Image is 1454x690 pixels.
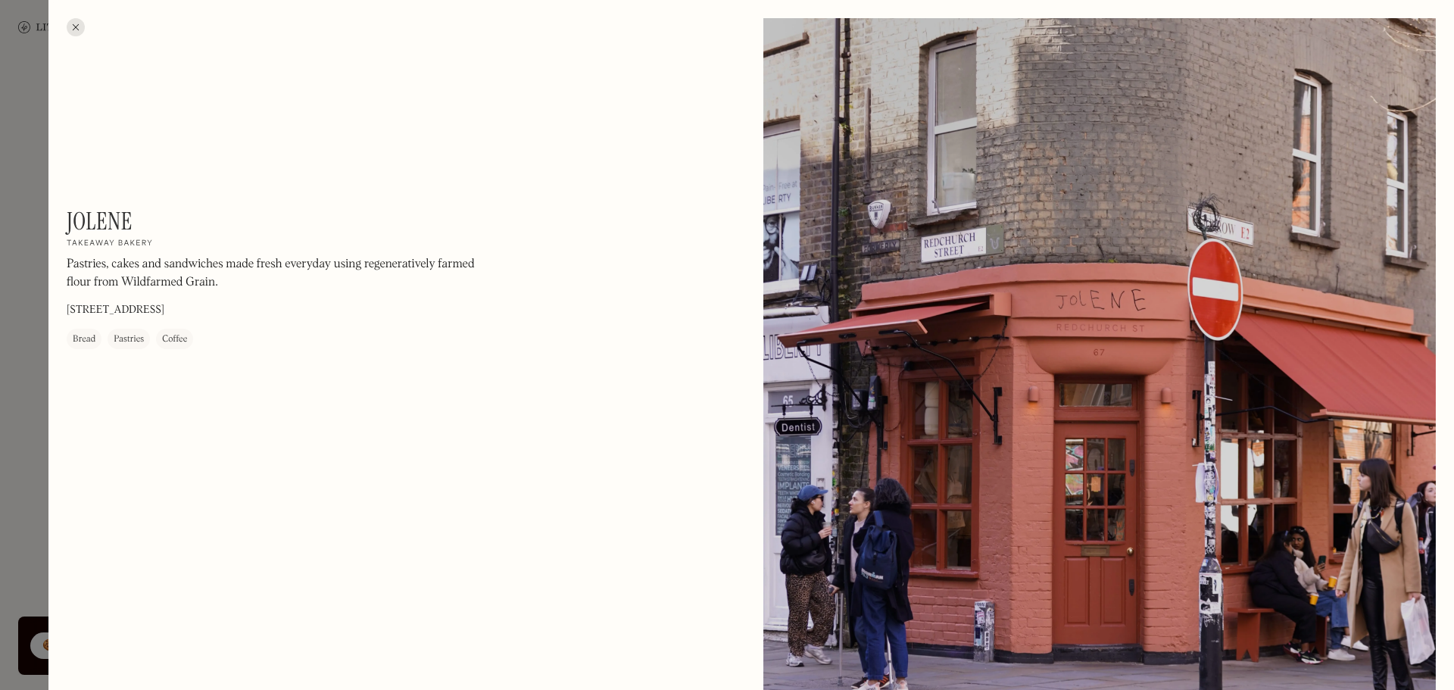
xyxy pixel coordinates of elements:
[67,303,164,319] p: [STREET_ADDRESS]
[73,333,95,348] div: Bread
[114,333,144,348] div: Pastries
[67,239,153,250] h2: Takeaway bakery
[162,333,187,348] div: Coffee
[67,256,476,292] p: Pastries, cakes and sandwiches made fresh everyday using regeneratively farmed flour from Wildfar...
[67,207,133,236] h1: Jolene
